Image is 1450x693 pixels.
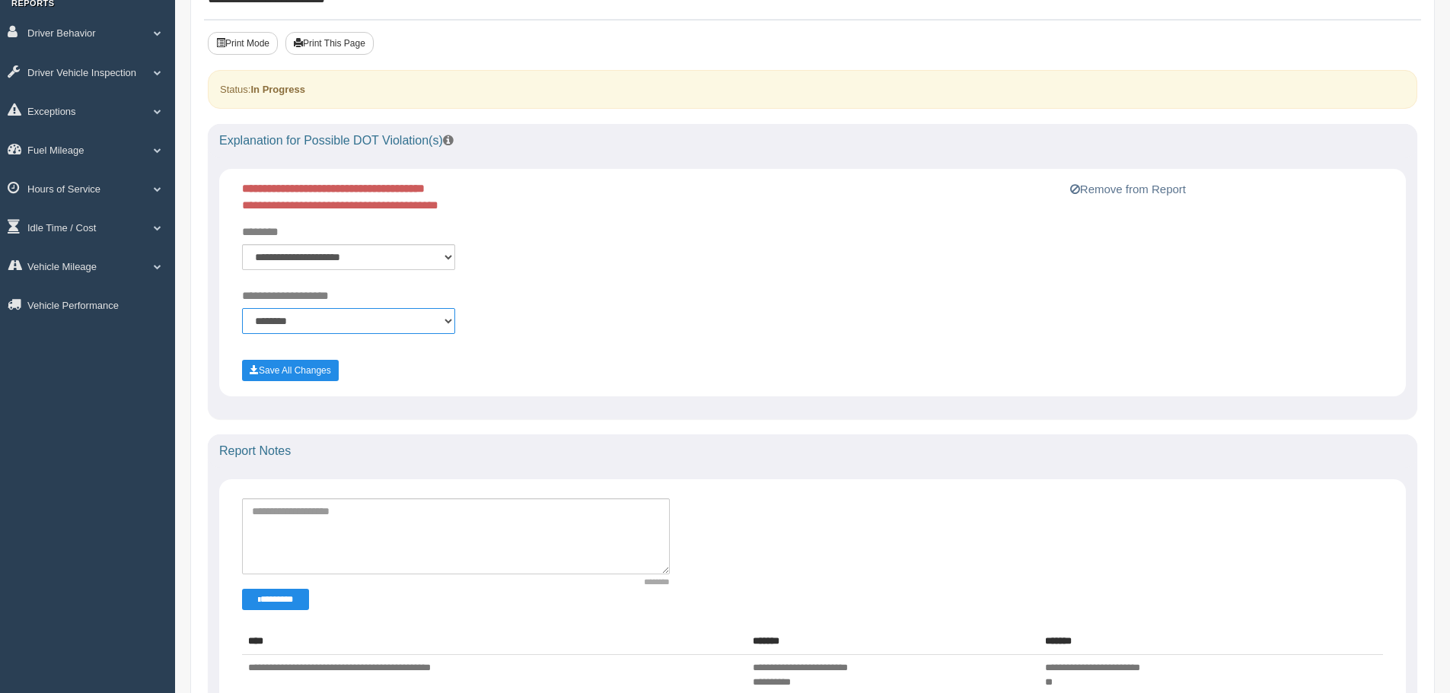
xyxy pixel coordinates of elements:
div: Status: [208,70,1417,109]
button: Print This Page [285,32,374,55]
button: Remove from Report [1066,180,1190,199]
div: Explanation for Possible DOT Violation(s) [208,124,1417,157]
button: Print Mode [208,32,278,55]
button: Save [242,360,339,381]
strong: In Progress [250,84,305,95]
div: Report Notes [208,434,1417,468]
button: Change Filter Options [242,589,309,610]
